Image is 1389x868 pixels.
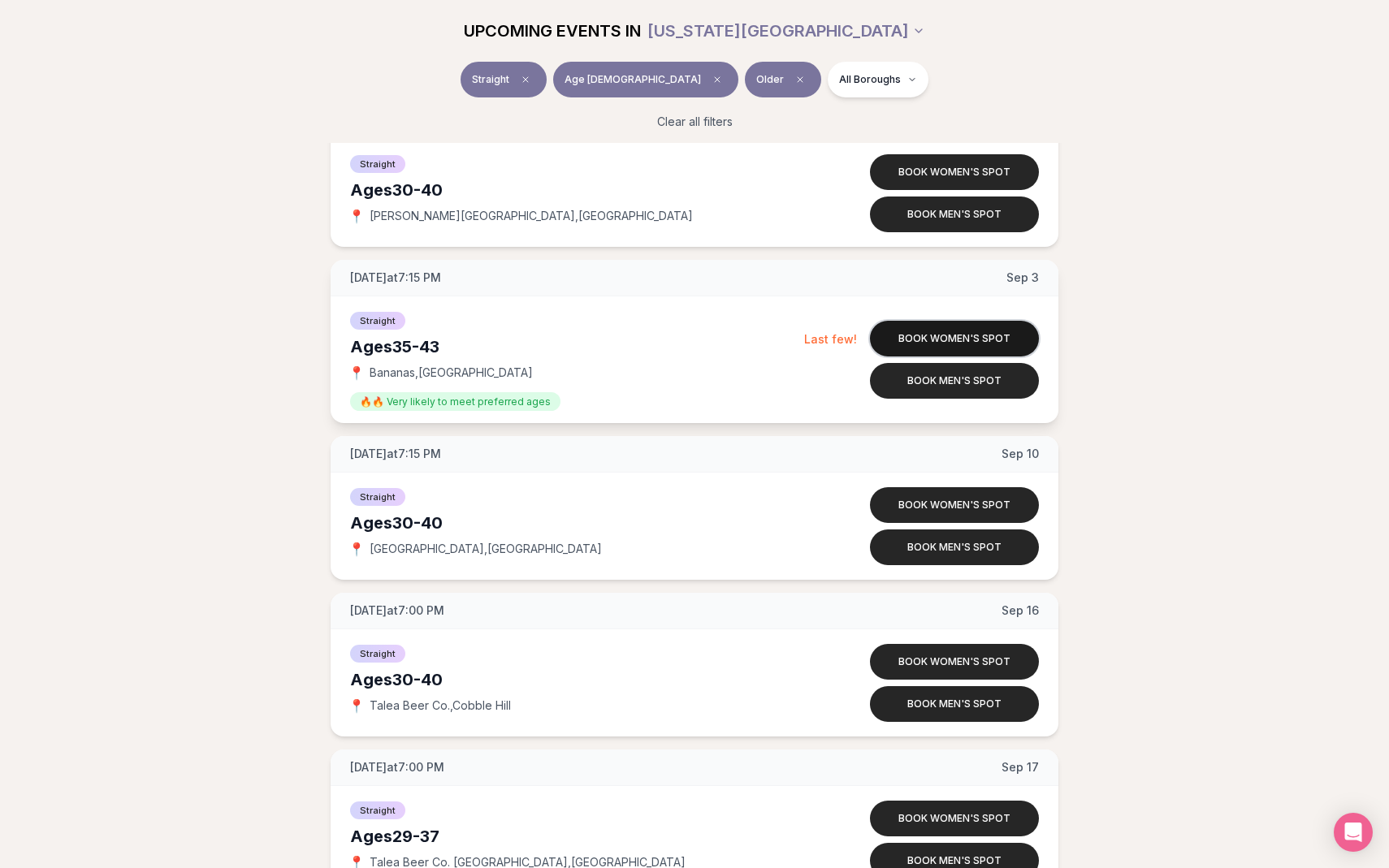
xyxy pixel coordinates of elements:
[553,62,738,97] button: Age [DEMOGRAPHIC_DATA]Clear age
[516,70,535,89] span: Clear event type filter
[1002,759,1039,775] span: Sep 17
[870,196,1039,232] button: Book men's spot
[745,62,821,97] button: OlderClear preference
[350,512,808,534] div: Ages 30-40
[370,697,511,714] span: Talea Beer Co. , Cobble Hill
[350,392,560,411] span: 🔥🔥 Very likely to meet preferred ages
[350,312,405,330] span: Straight
[350,801,405,819] span: Straight
[790,70,810,89] span: Clear preference
[350,488,405,506] span: Straight
[350,179,808,201] div: Ages 30-40
[370,365,533,381] span: Bananas , [GEOGRAPHIC_DATA]
[1002,446,1039,462] span: Sep 10
[370,541,602,557] span: [GEOGRAPHIC_DATA] , [GEOGRAPHIC_DATA]
[350,542,363,555] span: 📍
[565,73,701,86] span: Age [DEMOGRAPHIC_DATA]
[472,73,509,86] span: Straight
[647,13,925,49] button: [US_STATE][GEOGRAPHIC_DATA]
[870,686,1039,722] button: Book men's spot
[870,487,1039,523] button: Book women's spot
[828,62,928,97] button: All Boroughs
[350,446,441,462] span: [DATE] at 7:15 PM
[870,154,1039,190] button: Book women's spot
[350,155,405,173] span: Straight
[350,645,405,663] span: Straight
[350,668,808,691] div: Ages 30-40
[870,363,1039,399] button: Book men's spot
[870,644,1039,680] button: Book women's spot
[350,209,363,222] span: 📍
[870,321,1039,356] button: Book women's spot
[839,73,901,86] span: All Boroughs
[464,19,641,42] span: UPCOMING EVENTS IN
[1006,270,1039,286] span: Sep 3
[870,529,1039,565] button: Book men's spot
[350,759,444,775] span: [DATE] at 7:00 PM
[370,208,693,224] span: [PERSON_NAME][GEOGRAPHIC_DATA] , [GEOGRAPHIC_DATA]
[1334,813,1373,852] div: Open Intercom Messenger
[647,104,742,140] button: Clear all filters
[707,70,727,89] span: Clear age
[350,602,444,619] span: [DATE] at 7:00 PM
[350,335,804,358] div: Ages 35-43
[461,62,547,97] button: StraightClear event type filter
[350,825,808,848] div: Ages 29-37
[350,366,363,379] span: 📍
[804,332,857,346] span: Last few!
[756,73,784,86] span: Older
[870,801,1039,836] button: Book women's spot
[1002,602,1039,619] span: Sep 16
[350,270,441,286] span: [DATE] at 7:15 PM
[350,699,363,712] span: 📍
